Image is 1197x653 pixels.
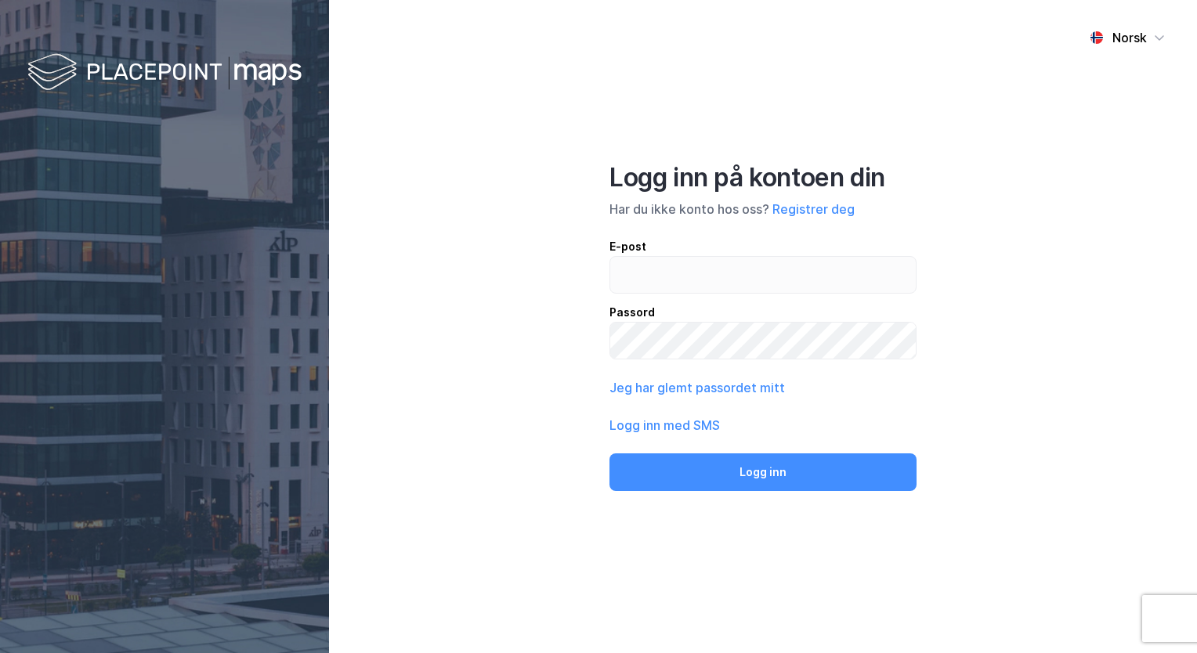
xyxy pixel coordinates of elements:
[609,237,917,256] div: E-post
[609,416,720,435] button: Logg inn med SMS
[609,303,917,322] div: Passord
[27,50,302,96] img: logo-white.f07954bde2210d2a523dddb988cd2aa7.svg
[1119,578,1197,653] iframe: Chat Widget
[609,162,917,193] div: Logg inn på kontoen din
[772,200,855,218] button: Registrer deg
[609,453,917,491] button: Logg inn
[609,200,917,218] div: Har du ikke konto hos oss?
[1112,28,1147,47] div: Norsk
[609,378,785,397] button: Jeg har glemt passordet mitt
[1119,578,1197,653] div: Kontrollprogram for chat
